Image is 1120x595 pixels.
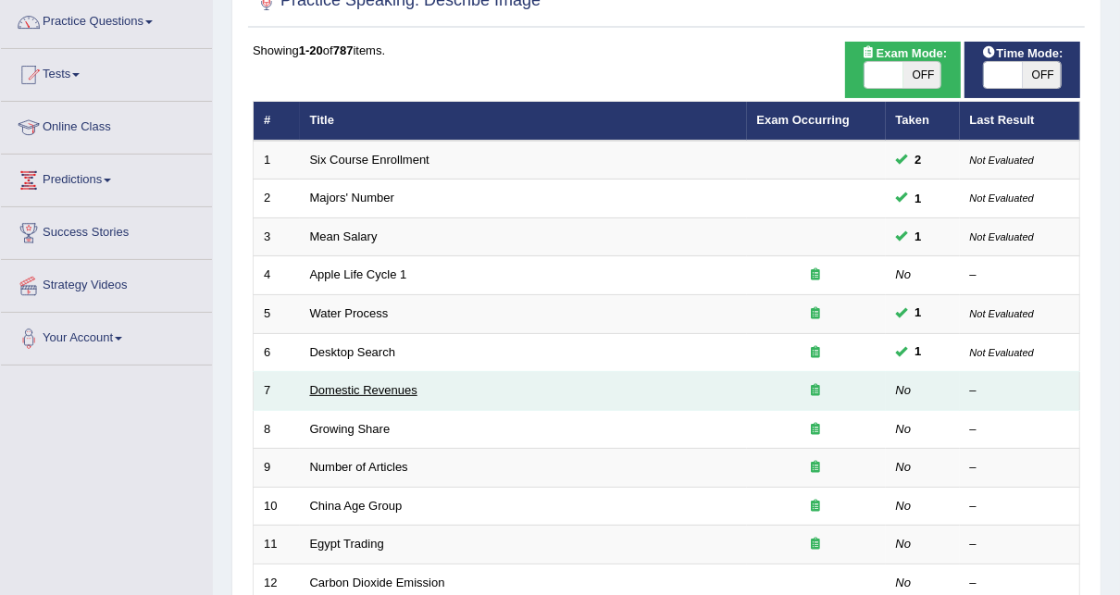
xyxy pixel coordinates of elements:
span: OFF [1023,62,1062,88]
div: – [970,536,1070,553]
em: No [896,422,912,436]
em: No [896,537,912,551]
td: 5 [254,295,300,334]
a: Desktop Search [310,345,396,359]
small: Not Evaluated [970,347,1034,358]
div: – [970,421,1070,439]
em: No [896,460,912,474]
a: Online Class [1,102,212,148]
a: Exam Occurring [757,113,850,127]
a: Egypt Trading [310,537,384,551]
a: Majors' Number [310,191,394,205]
td: 6 [254,333,300,372]
a: Water Process [310,306,389,320]
em: No [896,383,912,397]
span: You can still take this question [908,304,929,323]
td: 9 [254,449,300,488]
em: No [896,267,912,281]
td: 10 [254,487,300,526]
a: Tests [1,49,212,95]
small: Not Evaluated [970,192,1034,204]
span: You can still take this question [908,227,929,246]
div: – [970,267,1070,284]
span: You can still take this question [908,150,929,169]
th: Last Result [960,102,1080,141]
small: Not Evaluated [970,231,1034,242]
div: Exam occurring question [757,498,876,515]
small: Not Evaluated [970,308,1034,319]
th: # [254,102,300,141]
td: 3 [254,217,300,256]
div: Exam occurring question [757,382,876,400]
div: Exam occurring question [757,344,876,362]
small: Not Evaluated [970,155,1034,166]
a: China Age Group [310,499,403,513]
div: Exam occurring question [757,536,876,553]
span: Exam Mode: [854,43,954,63]
div: – [970,575,1070,592]
div: Showing of items. [253,42,1080,59]
span: You can still take this question [908,342,929,362]
td: 2 [254,180,300,218]
td: 11 [254,526,300,564]
div: – [970,459,1070,477]
a: Apple Life Cycle 1 [310,267,407,281]
b: 787 [333,43,354,57]
td: 1 [254,141,300,180]
div: Exam occurring question [757,459,876,477]
a: Mean Salary [310,229,378,243]
b: 1-20 [299,43,323,57]
em: No [896,499,912,513]
div: Exam occurring question [757,421,876,439]
div: Exam occurring question [757,305,876,323]
a: Domestic Revenues [310,383,417,397]
td: 8 [254,410,300,449]
a: Predictions [1,155,212,201]
div: Exam occurring question [757,267,876,284]
span: You can still take this question [908,189,929,208]
div: Show exams occurring in exams [845,42,961,98]
th: Taken [886,102,960,141]
a: Your Account [1,313,212,359]
div: – [970,382,1070,400]
a: Strategy Videos [1,260,212,306]
a: Carbon Dioxide Emission [310,576,445,589]
span: Time Mode: [975,43,1071,63]
div: – [970,498,1070,515]
a: Six Course Enrollment [310,153,429,167]
a: Number of Articles [310,460,408,474]
td: 4 [254,256,300,295]
th: Title [300,102,747,141]
a: Success Stories [1,207,212,254]
a: Growing Share [310,422,391,436]
td: 7 [254,372,300,411]
em: No [896,576,912,589]
span: OFF [903,62,942,88]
